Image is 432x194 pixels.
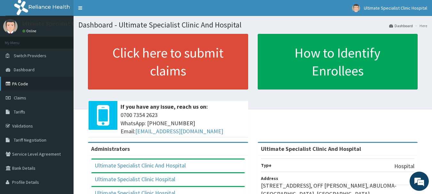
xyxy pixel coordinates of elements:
p: Ultimate Specialist Clinic Hospital [22,21,107,27]
img: User Image [352,4,360,12]
span: Claims [14,95,26,101]
span: Dashboard [14,67,35,73]
span: Ultimate Specialist Clinic Hospital [364,5,427,11]
a: Online [22,29,38,33]
h1: Dashboard - Ultimate Specialist Clinic And Hospital [78,21,427,29]
a: How to Identify Enrollees [258,34,418,89]
a: Click here to submit claims [88,34,248,89]
b: Address [261,175,278,181]
b: Type [261,162,271,168]
span: Tariff Negotiation [14,137,46,143]
span: 0700 7354 2623 WhatsApp: [PHONE_NUMBER] Email: [121,111,245,136]
span: Tariffs [14,109,25,115]
b: Administrators [91,145,130,152]
span: Switch Providers [14,53,46,58]
li: Here [413,23,427,28]
a: Ultimate Specialist Clinic Hospital [95,175,175,183]
a: [EMAIL_ADDRESS][DOMAIN_NAME] [135,128,223,135]
a: Dashboard [389,23,413,28]
p: Hospital [394,162,414,170]
strong: Ultimate Specialist Clinic And Hospital [261,145,361,152]
b: If you have any issue, reach us on: [121,103,208,110]
img: User Image [3,19,18,34]
a: Ultimate Specialist Clinic And Hospital [95,162,186,169]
